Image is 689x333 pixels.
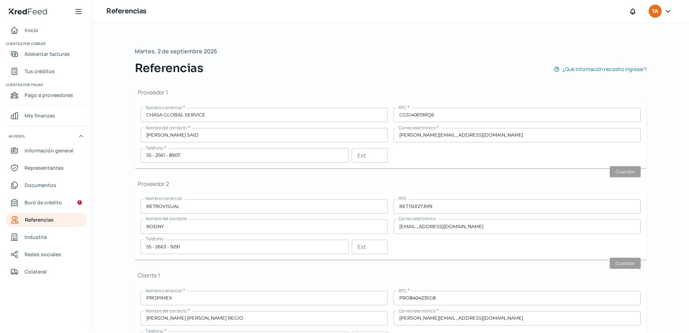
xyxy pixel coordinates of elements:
[6,47,87,61] a: Adelantar facturas
[25,181,56,190] span: Documentos
[135,59,204,77] span: Referencias
[652,7,658,16] span: TA
[6,64,87,79] a: Tus créditos
[135,46,217,57] span: Martes, 2 de septiembre 2025
[399,216,436,222] span: Correo electrónico
[146,195,182,201] span: Nombre comercial
[6,247,87,262] a: Redes sociales
[6,195,87,210] a: Buró de crédito
[146,308,187,314] span: Nombre del contacto
[146,236,163,242] span: Teléfono
[25,111,55,120] span: Mis finanzas
[610,258,641,269] button: Guardar
[135,88,646,96] h1: Proveedor 1
[25,198,62,207] span: Buró de crédito
[25,163,64,172] span: Representantes
[399,105,406,111] span: RFC
[399,125,436,131] span: Correo electrónico
[135,180,646,188] h1: Proveedor 2
[6,213,87,227] a: Referencias
[6,265,87,279] a: Colateral
[146,216,187,222] span: Nombre del contacto
[25,215,54,224] span: Referencias
[6,108,87,123] a: Mis finanzas
[6,230,87,244] a: Industria
[25,67,55,76] span: Tus créditos
[25,232,47,241] span: Industria
[25,90,73,99] span: Pago a proveedores
[146,288,182,294] span: Nombre comercial
[6,161,87,175] a: Representantes
[135,271,646,279] h1: Cliente 1
[6,81,86,88] span: Cuentas por pagar
[25,26,38,35] span: Inicio
[399,195,406,201] span: RFC
[399,308,436,314] span: Correo electrónico
[563,65,646,74] span: ¿Qué información necesito ingresar?
[6,178,87,192] a: Documentos
[146,105,182,111] span: Nombre comercial
[610,166,641,177] button: Guardar
[6,143,87,158] a: Información general
[6,40,86,47] span: Cuentas por cobrar
[6,23,87,37] a: Inicio
[399,288,406,294] span: RFC
[146,125,187,131] span: Nombre del contacto
[25,146,74,155] span: Información general
[25,267,47,276] span: Colateral
[146,145,163,151] span: Teléfono
[106,6,146,17] h1: Referencias
[9,133,25,139] span: Mi perfil
[25,49,70,58] span: Adelantar facturas
[25,250,61,259] span: Redes sociales
[6,88,87,102] a: Pago a proveedores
